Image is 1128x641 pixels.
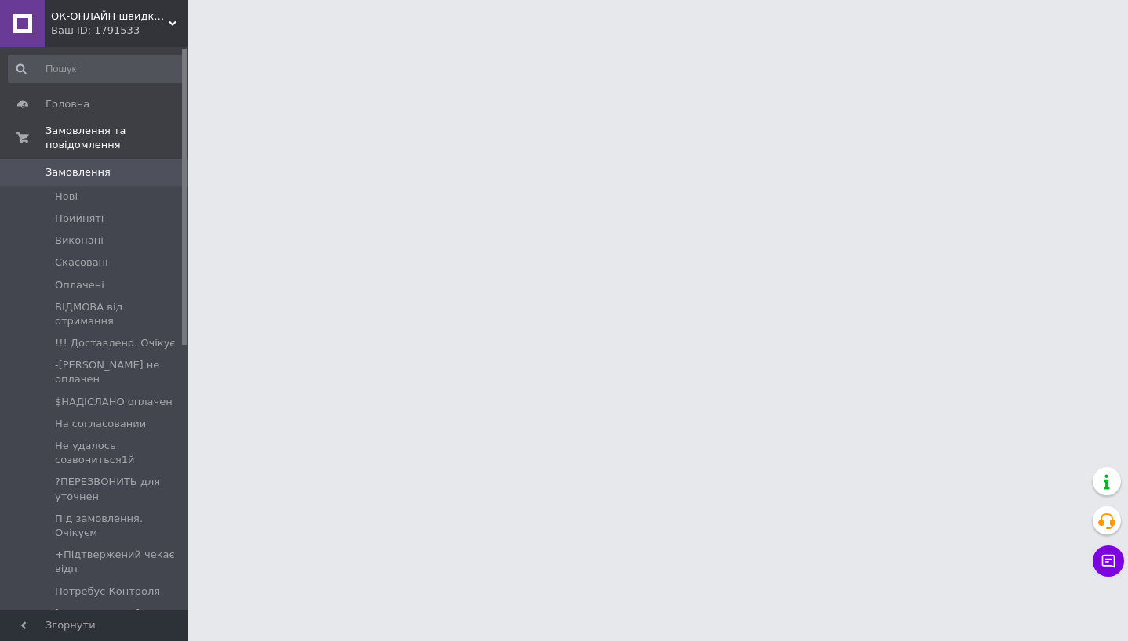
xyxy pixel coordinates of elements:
[55,395,173,409] span: $НАДІСЛАНО оплачен
[1093,545,1124,577] button: Чат з покупцем
[55,439,184,467] span: Не удалось созвониться1й
[51,24,188,38] div: Ваш ID: 1791533
[55,300,184,328] span: ВІДМОВА від отримання
[55,255,108,270] span: Скасовані
[55,417,146,431] span: На согласовании
[55,336,175,350] span: !!! Доставлено. Очікує
[45,165,111,179] span: Замовлення
[55,190,78,204] span: Нові
[55,278,104,292] span: Оплачені
[51,9,169,24] span: ОК-ОНЛАЙН швидко та якісно
[55,607,140,621] span: [PERSON_NAME]
[45,124,188,152] span: Замовлення та повідомлення
[45,97,89,111] span: Головна
[55,475,184,503] span: ?ПЕРЕЗВОНИТЬ для уточнен
[55,358,184,386] span: -[PERSON_NAME] не оплачен
[55,548,184,576] span: +Підтвержений чекає відп
[55,212,104,226] span: Прийняті
[55,512,184,540] span: Під замовлення. Очікуєм
[55,585,160,599] span: Потребує Контроля
[8,55,185,83] input: Пошук
[55,234,104,248] span: Виконані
